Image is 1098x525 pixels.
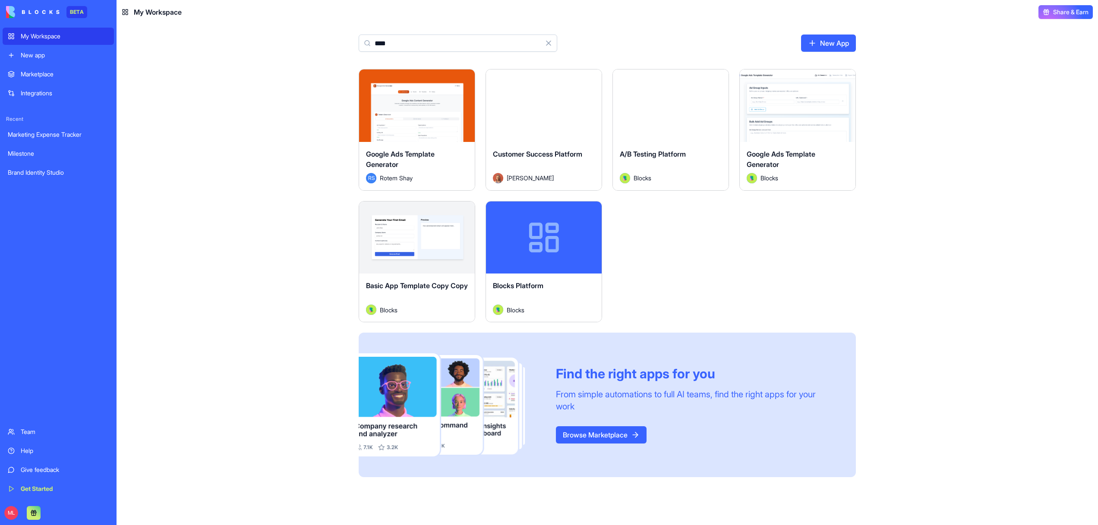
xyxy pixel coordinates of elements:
a: Integrations [3,85,114,102]
a: A/B Testing PlatformAvatarBlocks [612,69,729,191]
span: ML [4,506,18,520]
span: My Workspace [134,7,182,17]
a: Brand Identity Studio [3,164,114,181]
span: Blocks [760,173,778,182]
button: Share & Earn [1038,5,1093,19]
div: From simple automations to full AI teams, find the right apps for your work [556,388,835,412]
div: Get Started [21,484,109,493]
span: Customer Success Platform [493,150,582,158]
div: Marketplace [21,70,109,79]
span: Share & Earn [1053,8,1089,16]
img: Avatar [747,173,757,183]
a: Google Ads Template GeneratorAvatarBlocks [739,69,856,191]
div: BETA [66,6,87,18]
span: Blocks [380,305,398,314]
div: Marketing Expense Tracker [8,130,109,139]
a: Help [3,442,114,459]
a: Team [3,423,114,440]
a: Basic App Template Copy CopyAvatarBlocks [359,201,475,323]
span: Basic App Template Copy Copy [366,281,468,290]
div: Help [21,446,109,455]
div: Team [21,428,109,436]
img: Frame_181_egmpey.png [359,353,542,456]
a: Milestone [3,145,114,162]
a: Marketplace [3,66,114,83]
a: New app [3,47,114,64]
span: [PERSON_NAME] [507,173,554,182]
img: logo [6,6,60,18]
div: Integrations [21,89,109,97]
a: BETA [6,6,87,18]
a: Give feedback [3,461,114,478]
span: Rotem Shay [380,173,413,182]
a: My Workspace [3,28,114,45]
div: Brand Identity Studio [8,168,109,177]
img: Avatar [493,173,503,183]
a: New App [801,35,856,52]
a: Customer Success PlatformAvatar[PERSON_NAME] [486,69,602,191]
a: Get Started [3,480,114,497]
a: Google Ads Template GeneratorRSRotem Shay [359,69,475,191]
div: Milestone [8,149,109,158]
a: Marketing Expense Tracker [3,126,114,143]
a: Browse Marketplace [556,426,647,443]
div: Give feedback [21,465,109,474]
span: RS [366,173,376,183]
img: Avatar [620,173,630,183]
img: Avatar [493,305,503,315]
span: A/B Testing Platform [620,150,686,158]
span: Google Ads Template Generator [366,150,435,169]
span: Google Ads Template Generator [747,150,815,169]
span: Recent [3,116,114,123]
a: Blocks PlatformAvatarBlocks [486,201,602,323]
div: My Workspace [21,32,109,41]
span: Blocks [507,305,524,314]
span: Blocks Platform [493,281,543,290]
img: Avatar [366,305,376,315]
div: Find the right apps for you [556,366,835,381]
span: Blocks [634,173,651,182]
div: New app [21,51,109,60]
